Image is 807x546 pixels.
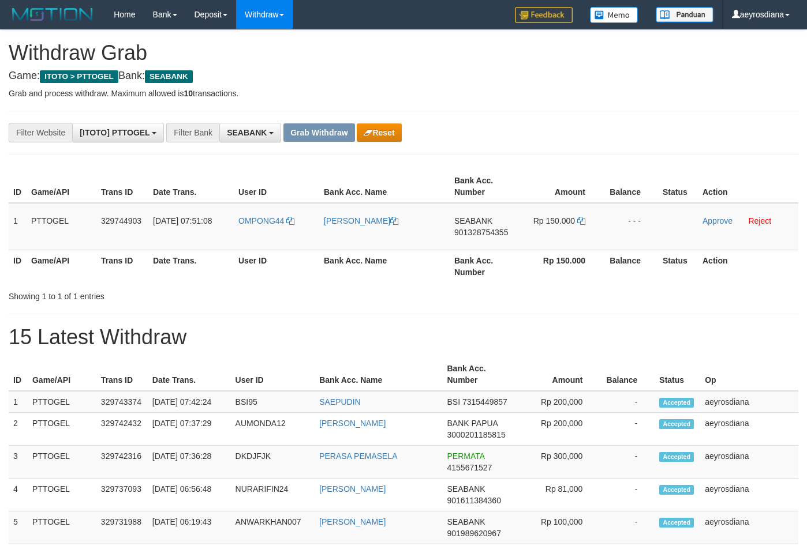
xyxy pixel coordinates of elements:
th: Rp 150.000 [520,250,603,283]
span: Copy 901328754355 to clipboard [454,228,508,237]
span: SEABANK [454,216,492,225]
span: PERMATA [447,451,484,461]
span: 329744903 [101,216,141,225]
a: OMPONG44 [238,216,294,225]
td: 329737093 [96,479,148,511]
th: Game/API [28,358,96,391]
td: - [600,391,655,413]
h4: Game: Bank: [9,70,798,82]
th: Bank Acc. Number [442,358,518,391]
td: PTTOGEL [27,203,96,250]
a: Copy 150000 to clipboard [577,216,585,225]
a: Approve [703,216,733,225]
td: PTTOGEL [28,413,96,446]
td: 329742316 [96,446,148,479]
button: Grab Withdraw [283,123,354,142]
span: SEABANK [227,128,267,137]
td: PTTOGEL [28,391,96,413]
span: [DATE] 07:51:08 [153,216,212,225]
a: [PERSON_NAME] [319,419,386,428]
th: User ID [234,250,319,283]
th: Amount [520,170,603,203]
span: SEABANK [447,517,485,526]
th: Trans ID [96,170,148,203]
th: Balance [603,250,658,283]
th: Amount [518,358,600,391]
a: [PERSON_NAME] [319,517,386,526]
th: Op [700,358,798,391]
td: aeyrosdiana [700,479,798,511]
span: Accepted [659,452,694,462]
button: [ITOTO] PTTOGEL [72,123,164,142]
button: Reset [357,123,401,142]
td: ANWARKHAN007 [231,511,315,544]
strong: 10 [184,89,193,98]
span: Rp 150.000 [533,216,575,225]
th: Status [658,250,698,283]
td: Rp 100,000 [518,511,600,544]
span: ITOTO > PTTOGEL [40,70,118,83]
td: 4 [9,479,28,511]
h1: 15 Latest Withdraw [9,326,798,349]
td: - - - [603,203,658,250]
td: 3 [9,446,28,479]
p: Grab and process withdraw. Maximum allowed is transactions. [9,88,798,99]
div: Filter Bank [166,123,219,142]
span: [ITOTO] PTTOGEL [80,128,150,137]
td: [DATE] 06:56:48 [148,479,231,511]
th: Bank Acc. Number [450,250,520,283]
th: Date Trans. [148,358,231,391]
td: NURARIFIN24 [231,479,315,511]
th: ID [9,170,27,203]
span: SEABANK [145,70,193,83]
span: Copy 901989620967 to clipboard [447,529,500,538]
td: DKDJFJK [231,446,315,479]
span: Accepted [659,419,694,429]
td: [DATE] 07:42:24 [148,391,231,413]
td: [DATE] 06:19:43 [148,511,231,544]
th: ID [9,358,28,391]
th: Trans ID [96,250,148,283]
td: PTTOGEL [28,479,96,511]
span: Copy 3000201185815 to clipboard [447,430,505,439]
span: SEABANK [447,484,485,494]
a: [PERSON_NAME] [324,216,398,225]
td: 329743374 [96,391,148,413]
td: [DATE] 07:36:28 [148,446,231,479]
div: Showing 1 to 1 of 1 entries [9,286,328,302]
th: Bank Acc. Name [319,250,450,283]
span: OMPONG44 [238,216,284,225]
span: Accepted [659,485,694,495]
td: - [600,479,655,511]
img: panduan.png [656,7,713,22]
th: Bank Acc. Name [319,170,450,203]
td: - [600,446,655,479]
td: BSI95 [231,391,315,413]
td: AUMONDA12 [231,413,315,446]
a: SAEPUDIN [319,397,361,406]
th: ID [9,250,27,283]
a: Reject [748,216,771,225]
td: PTTOGEL [28,511,96,544]
th: Trans ID [96,358,148,391]
th: Action [698,250,798,283]
span: BSI [447,397,460,406]
td: [DATE] 07:37:29 [148,413,231,446]
th: Game/API [27,170,96,203]
td: 1 [9,391,28,413]
th: Balance [603,170,658,203]
a: PERASA PEMASELA [319,451,397,461]
h1: Withdraw Grab [9,42,798,65]
td: aeyrosdiana [700,446,798,479]
span: Copy 901611384360 to clipboard [447,496,500,505]
td: aeyrosdiana [700,391,798,413]
img: Feedback.jpg [515,7,573,23]
td: 2 [9,413,28,446]
span: Accepted [659,398,694,408]
td: aeyrosdiana [700,413,798,446]
th: Balance [600,358,655,391]
th: User ID [234,170,319,203]
th: Bank Acc. Name [315,358,442,391]
th: Status [658,170,698,203]
th: Status [655,358,700,391]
